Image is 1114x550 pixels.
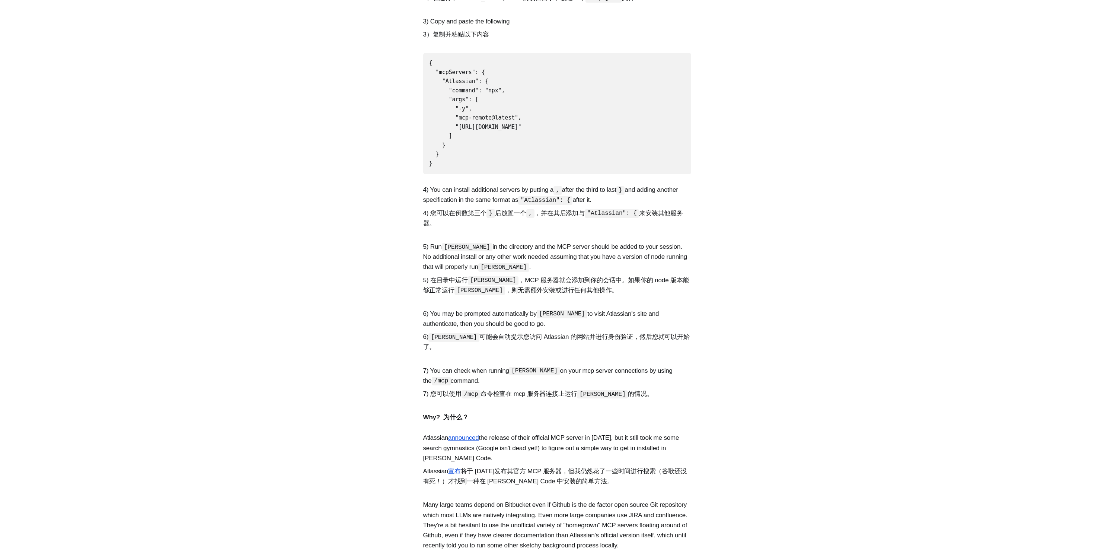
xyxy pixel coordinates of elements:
[423,366,691,402] p: 7) You can check when running on your mcp server connections by using the command.
[175,40,210,51] font: 开始对话
[423,390,653,398] font: 7) 您可以使用 命令检查在 mcp 服务器连接上运行 的情况。
[423,309,691,355] p: 6) You may be prompted automatically by to visit Atlassian's site and authenticate, then you shou...
[423,414,469,422] strong: Why?
[509,367,560,375] code: [PERSON_NAME]
[429,60,521,167] code: { "mcpServers": { "Atlassian": { "command": "npx", "args": [ "-y", "mcp-remote@latest", "[URL][DO...
[423,468,687,486] font: Atlassian 将于 [DATE]发布其官方 MCP 服务器，但我仍然花了一些时间进行搜索（谷歌还没有死！）才找到一种在 [PERSON_NAME] Code 中安装的简单方法。
[478,263,529,272] code: [PERSON_NAME]
[423,333,690,351] font: 6) 可能会自动提示您访问 Atlassian 的网站并进行身份验证，然后您就可以开始了。
[423,16,691,42] p: 3) Copy and paste the following
[432,377,451,385] code: /mcp
[100,1,135,13] font: 会员讨论
[96,111,150,119] span: Already a member?
[152,111,172,119] button: Sign in
[526,209,534,218] code: ,
[423,242,691,298] p: 5) Run in the directory and the MCP server should be added to your session. No additional install...
[106,56,163,63] span: Clearer Thinking
[111,122,145,130] span: 已经是会员？
[423,185,691,231] p: 4) You can install additional servers by putting a after the third to last and adding another spe...
[61,68,207,76] font: 成为 的会员即可开始发表评论。
[577,390,628,399] code: [PERSON_NAME]
[518,196,572,205] code: "Atlassian": {
[468,276,519,285] code: [PERSON_NAME]
[58,39,210,52] h1: Start the conversation
[553,186,562,195] code: ,
[486,209,495,218] code: }
[146,122,157,130] button: 登录
[537,310,588,318] code: [PERSON_NAME]
[96,90,172,106] button: Sign up now 立即注册
[423,433,691,489] p: Atlassian the release of their official MCP server in [DATE], but it still took me some search gy...
[462,390,481,399] code: /mcp
[245,4,268,12] font: 0条评论
[443,414,468,422] font: 为什么？
[454,286,505,295] code: [PERSON_NAME]
[142,95,164,102] font: 立即注册
[74,68,131,75] span: Clearer Thinking
[442,243,493,252] code: [PERSON_NAME]
[423,210,683,228] font: 4) 您可以在倒数第三个 后放置一个 ，并在其后添加与 来安装其他服务器。
[448,434,479,441] a: announced
[448,468,461,475] a: 宣布
[423,31,489,39] font: 3）复制并粘贴以下内容
[203,3,268,13] div: 0 comments
[616,186,625,195] code: }
[12,55,256,80] p: Become a member of to start commenting.
[423,277,689,295] font: 5) 在目录中运行 ，MCP 服务器就会添加到你的会话中。如果你的 node 版本能够正常运行 ，则无需额外安装或进行任何其他操作。
[428,333,479,342] code: [PERSON_NAME]
[585,209,639,218] code: "Atlassian": {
